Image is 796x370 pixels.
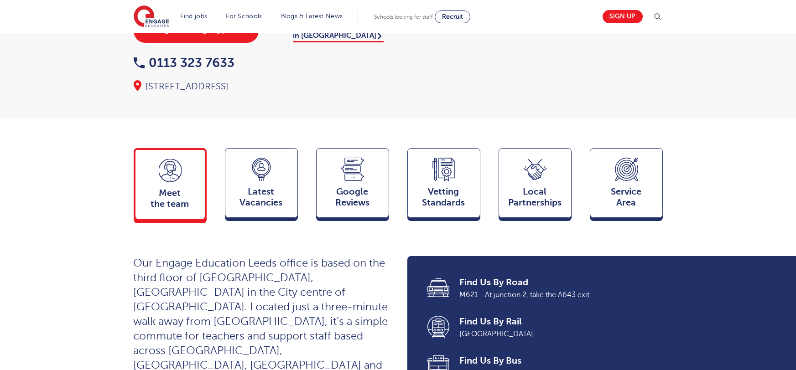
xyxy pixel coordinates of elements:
span: Find Us By Bus [460,355,650,367]
a: VettingStandards [407,148,480,222]
span: Vetting Standards [412,186,475,208]
a: Recruit [435,10,470,23]
span: M621 - At junction 2, take the A643 exit [460,289,650,301]
a: Local Partnerships [499,148,572,222]
a: ServiceArea [590,148,663,222]
span: Meet the team [140,188,200,210]
a: Find jobs [181,13,208,20]
span: Google Reviews [321,186,384,208]
a: GoogleReviews [316,148,389,222]
a: Sign up [603,10,643,23]
span: Recruit [442,13,463,20]
a: LatestVacancies [225,148,298,222]
a: Meetthe team [134,148,207,223]
span: Find Us By Rail [460,315,650,328]
span: Service Area [595,186,658,208]
div: [STREET_ADDRESS] [134,80,389,93]
a: For Schools [226,13,262,20]
span: Local Partnerships [504,186,567,208]
a: in [GEOGRAPHIC_DATA] [293,31,384,42]
span: Schools looking for staff [374,14,433,20]
a: Blogs & Latest News [281,13,343,20]
span: Latest Vacancies [230,186,293,208]
span: [GEOGRAPHIC_DATA] [460,328,650,340]
img: Engage Education [134,5,169,28]
a: 0113 323 7633 [134,56,235,70]
span: Find Us By Road [460,276,650,289]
